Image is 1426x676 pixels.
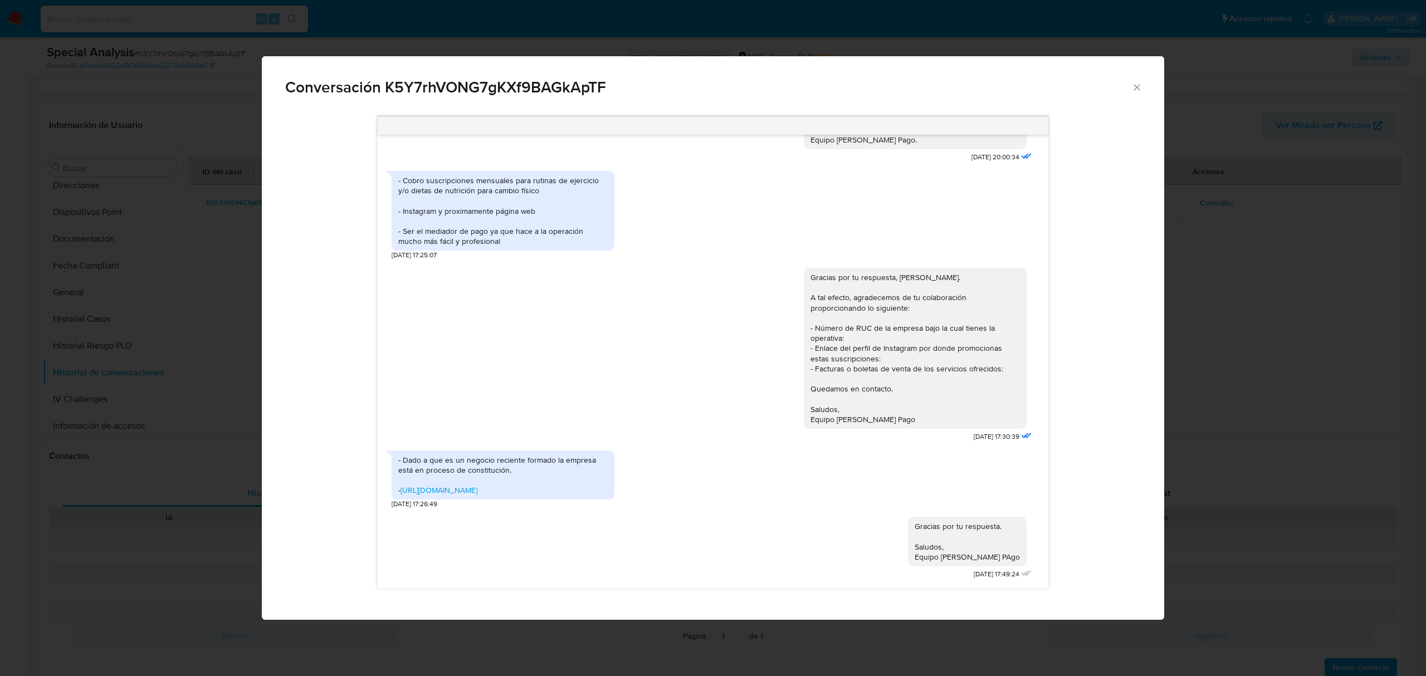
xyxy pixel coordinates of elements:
span: Conversación K5Y7rhVONG7gKXf9BAGkApTF [285,80,1131,95]
a: [URL][DOMAIN_NAME] [401,484,477,496]
div: Comunicación [262,56,1164,620]
span: [DATE] 20:00:34 [971,153,1019,162]
div: Gracias por tu respuesta. Saludos, Equipo [PERSON_NAME] PAgo [915,521,1020,562]
span: [DATE] 17:30:39 [974,432,1019,442]
span: [DATE] 17:26:49 [392,499,437,509]
button: Cerrar [1131,82,1141,92]
div: - Dado a que es un negocio reciente formado la empresa está en proceso de constitución. - [398,455,608,496]
div: - Cobro suscripciones mensuales para rutinas de ejercicio y/o dietas de nutrición para cambio fís... [398,175,608,246]
div: Gracias por tu respuesta, [PERSON_NAME]. A tal efecto, agradecemos de tu colaboración proporciona... [810,272,1020,424]
span: [DATE] 17:25:07 [392,251,437,260]
span: [DATE] 17:49:24 [974,570,1019,579]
